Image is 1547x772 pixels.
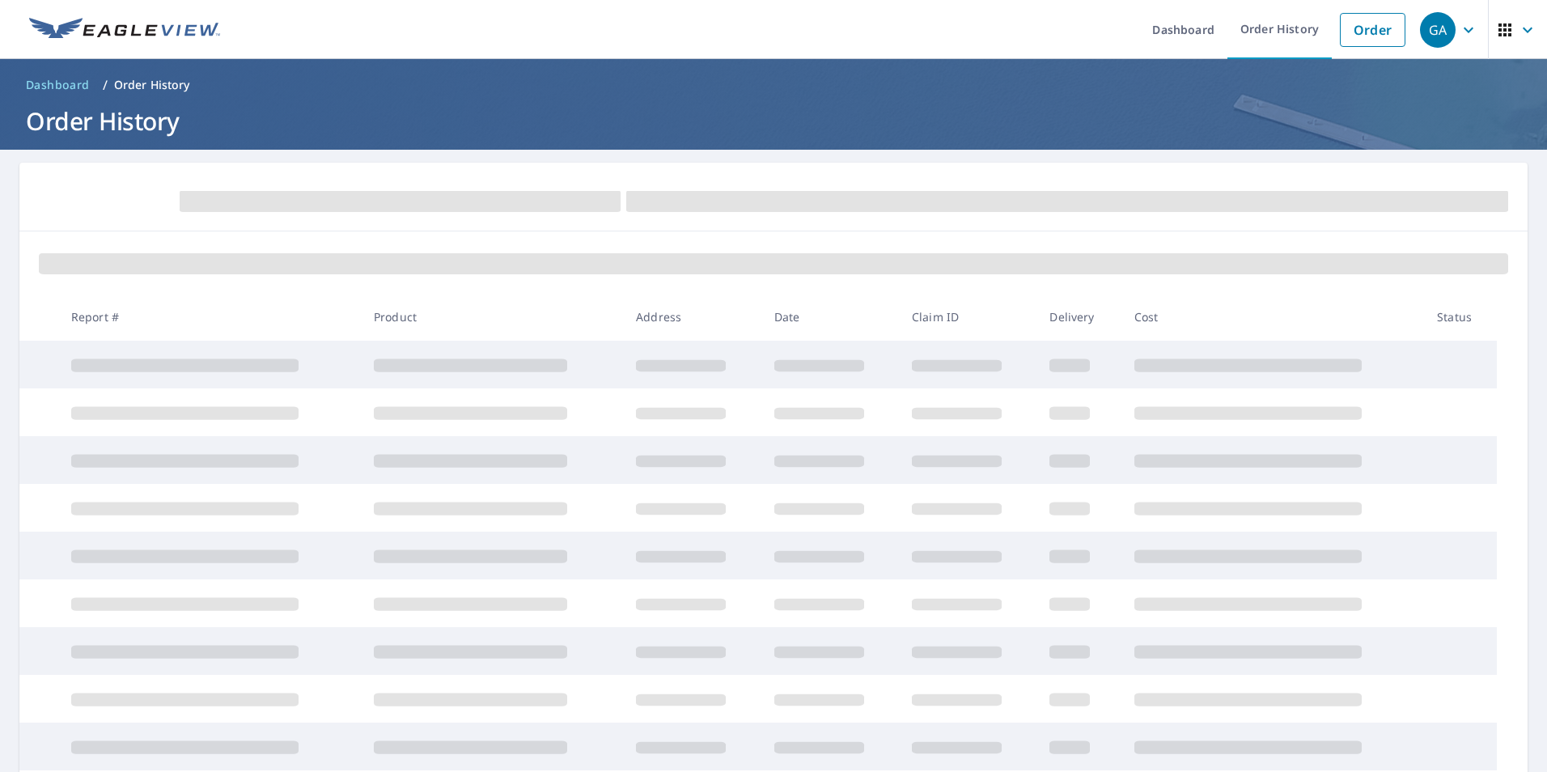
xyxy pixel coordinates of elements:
[623,293,761,341] th: Address
[58,293,361,341] th: Report #
[1340,13,1405,47] a: Order
[899,293,1036,341] th: Claim ID
[103,75,108,95] li: /
[19,72,96,98] a: Dashboard
[19,72,1528,98] nav: breadcrumb
[1036,293,1121,341] th: Delivery
[29,18,220,42] img: EV Logo
[1121,293,1424,341] th: Cost
[19,104,1528,138] h1: Order History
[361,293,623,341] th: Product
[26,77,90,93] span: Dashboard
[1424,293,1497,341] th: Status
[761,293,899,341] th: Date
[1420,12,1456,48] div: GA
[114,77,190,93] p: Order History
